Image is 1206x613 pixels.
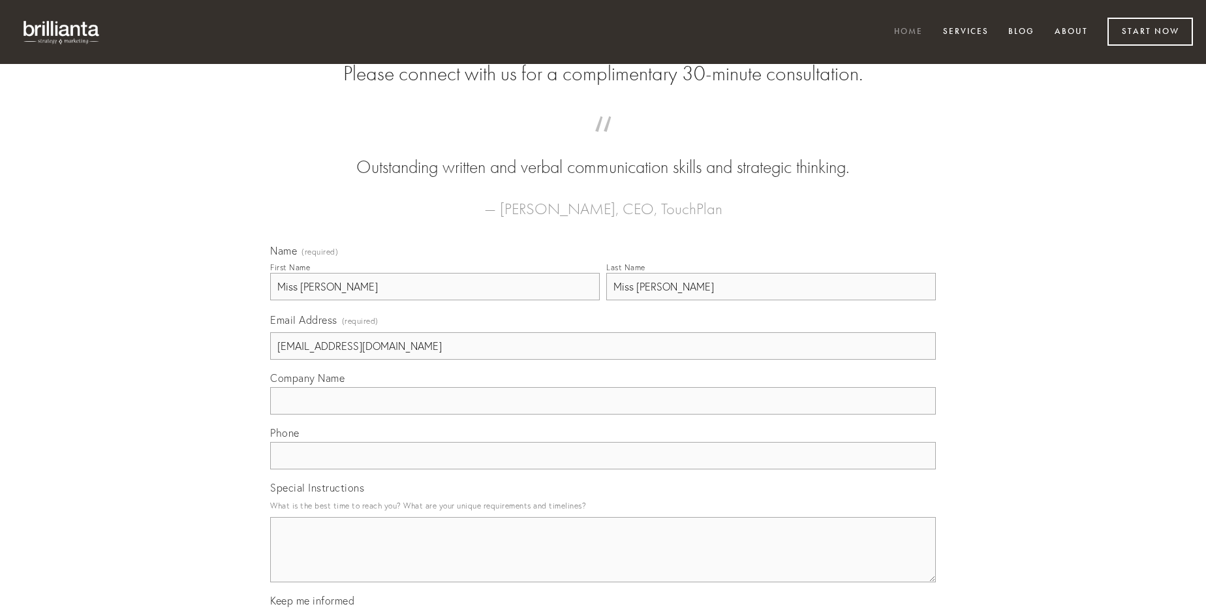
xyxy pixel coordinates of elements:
[1107,18,1193,46] a: Start Now
[13,13,111,51] img: brillianta - research, strategy, marketing
[270,61,936,86] h2: Please connect with us for a complimentary 30-minute consultation.
[270,371,345,385] span: Company Name
[301,248,338,256] span: (required)
[606,262,645,272] div: Last Name
[270,244,297,257] span: Name
[291,129,915,180] blockquote: Outstanding written and verbal communication skills and strategic thinking.
[270,481,364,494] span: Special Instructions
[1046,22,1096,43] a: About
[342,312,379,330] span: (required)
[291,129,915,155] span: “
[270,497,936,514] p: What is the best time to reach you? What are your unique requirements and timelines?
[270,313,337,326] span: Email Address
[270,426,300,439] span: Phone
[1000,22,1043,43] a: Blog
[270,262,310,272] div: First Name
[270,594,354,607] span: Keep me informed
[291,180,915,222] figcaption: — [PERSON_NAME], CEO, TouchPlan
[935,22,997,43] a: Services
[886,22,931,43] a: Home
